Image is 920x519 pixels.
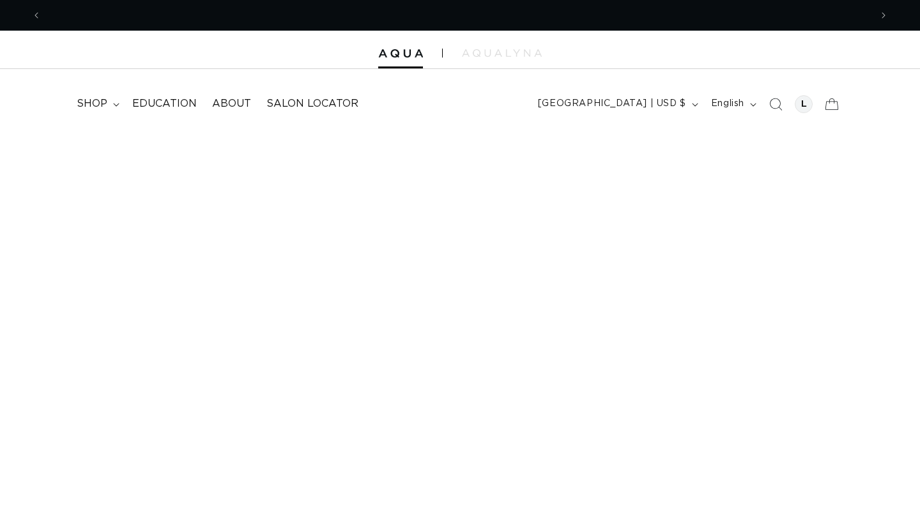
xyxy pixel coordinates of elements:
button: [GEOGRAPHIC_DATA] | USD $ [530,92,703,116]
span: shop [77,97,107,111]
p: you can trust , behind the chair, every time. [77,412,460,428]
summary: Search [762,90,790,118]
a: Salon Locator [259,89,366,118]
summary: shop [69,89,125,118]
button: Next announcement [870,3,898,27]
p: Premium hair extensions designed for seamless [77,382,460,397]
span: About [212,97,251,111]
span: [GEOGRAPHIC_DATA] | USD $ [538,97,686,111]
button: English [703,92,762,116]
img: Aqua Hair Extensions [378,49,423,58]
a: About [204,89,259,118]
span: Education [132,97,197,111]
span: Salon Locator [266,97,358,111]
img: aqualyna.com [462,49,542,57]
p: blends, consistent results, and performance [77,397,460,412]
a: Education [125,89,204,118]
span: English [711,97,744,111]
p: BUILT FOR PERFORMANCE. TRUSTED BY PROFESSIONALS. [77,191,460,369]
a: SEE OUR SYSTEMS [77,450,210,480]
button: Previous announcement [22,3,50,27]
